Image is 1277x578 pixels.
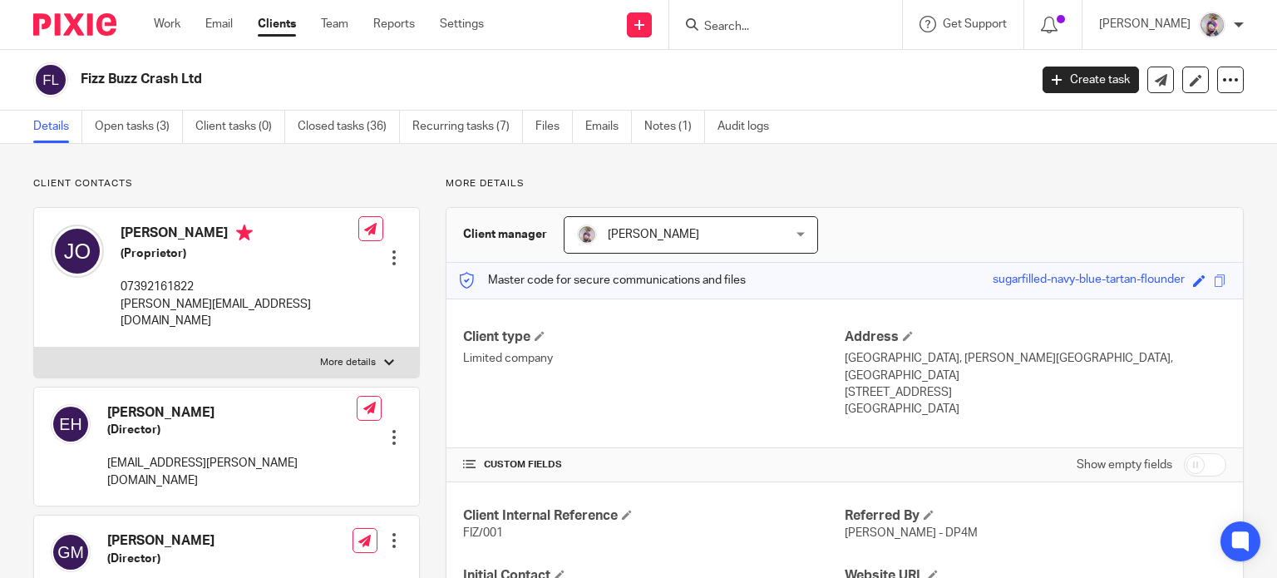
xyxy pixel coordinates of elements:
h3: Client manager [463,226,547,243]
p: Limited company [463,350,845,367]
p: 07392161822 [121,279,358,295]
img: Pixie [33,13,116,36]
span: [PERSON_NAME] [608,229,699,240]
h4: Address [845,329,1226,346]
p: [GEOGRAPHIC_DATA] [845,401,1226,417]
a: Clients [258,16,296,32]
h4: Client type [463,329,845,346]
div: sugarfilled-navy-blue-tartan-flounder [993,271,1185,290]
a: Team [321,16,348,32]
a: Open tasks (3) [95,111,183,143]
img: svg%3E [51,532,91,572]
a: Email [205,16,233,32]
p: [PERSON_NAME][EMAIL_ADDRESS][DOMAIN_NAME] [121,296,358,330]
a: Audit logs [717,111,781,143]
h5: (Director) [107,551,297,567]
h4: CUSTOM FIELDS [463,458,845,472]
img: DBTieDye.jpg [1199,12,1225,38]
label: Show empty fields [1077,457,1172,473]
a: Files [535,111,573,143]
a: Create task [1043,67,1139,93]
p: [EMAIL_ADDRESS][PERSON_NAME][DOMAIN_NAME] [107,455,357,489]
a: Emails [585,111,632,143]
span: [PERSON_NAME] - DP4M [845,527,978,539]
p: More details [446,177,1244,190]
a: Work [154,16,180,32]
p: [GEOGRAPHIC_DATA], [PERSON_NAME][GEOGRAPHIC_DATA], [GEOGRAPHIC_DATA] [845,350,1226,384]
p: Master code for secure communications and files [459,272,746,289]
h4: Referred By [845,507,1226,525]
h4: [PERSON_NAME] [107,404,357,422]
img: svg%3E [51,225,104,278]
input: Search [703,20,852,35]
a: Details [33,111,82,143]
p: [PERSON_NAME] [1099,16,1191,32]
h4: [PERSON_NAME] [121,225,358,245]
h4: [PERSON_NAME] [107,532,297,550]
a: Reports [373,16,415,32]
h5: (Director) [107,422,357,438]
span: FIZ/001 [463,527,503,539]
span: Get Support [943,18,1007,30]
p: Client contacts [33,177,420,190]
img: DBTieDye.jpg [577,225,597,245]
a: Notes (1) [644,111,705,143]
p: [STREET_ADDRESS] [845,384,1226,401]
a: Settings [440,16,484,32]
a: Closed tasks (36) [298,111,400,143]
a: Client tasks (0) [195,111,285,143]
img: svg%3E [51,404,91,444]
img: svg%3E [33,62,68,97]
i: Primary [236,225,253,241]
h2: Fizz Buzz Crash Ltd [81,71,831,88]
h5: (Proprietor) [121,245,358,262]
p: More details [320,356,376,369]
a: Recurring tasks (7) [412,111,523,143]
h4: Client Internal Reference [463,507,845,525]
